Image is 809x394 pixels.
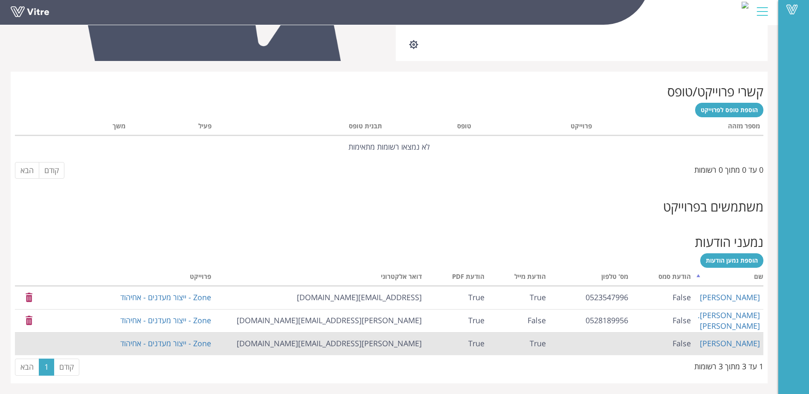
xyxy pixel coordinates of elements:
td: לא נמצאו רשומות מתאימות [15,136,763,159]
a: Zone - ייצור מעדנים - אחיהוד [120,315,211,325]
th: הודעת סמס [632,270,694,286]
td: [EMAIL_ADDRESS][DOMAIN_NAME] [215,286,426,309]
th: תבנית טופס [215,119,385,136]
th: פרוייקט [61,270,214,286]
td: False [488,309,549,332]
a: [PERSON_NAME] [700,338,760,348]
a: הבא [15,359,39,376]
span: הוספת נמען הודעות [706,256,758,264]
td: False [632,309,694,332]
h2: קשרי פרוייקט/טופס [15,84,763,98]
th: הודעת PDF [425,270,487,286]
h2: נמעני הודעות [15,235,763,249]
td: True [488,286,549,309]
a: הוספת טופס לפרוייקט [695,103,763,117]
td: False [632,332,694,355]
h2: משתמשים בפרוייקט [15,200,763,214]
td: True [488,332,549,355]
a: Zone - ייצור מעדנים - אחיהוד [120,338,211,348]
a: קודם [54,359,79,376]
td: True [425,309,487,332]
div: 1 עד 3 מתוך 3 רשומות [694,358,763,372]
td: [PERSON_NAME][EMAIL_ADDRESS][DOMAIN_NAME] [215,332,426,355]
td: 0528189956 [549,309,632,332]
th: פרוייקט [475,119,595,136]
th: שם: activate to sort column descending [694,270,763,286]
a: הבא [15,162,39,179]
th: מס' טלפון [549,270,632,286]
td: 0523547996 [549,286,632,309]
a: קודם [39,162,64,179]
td: False [632,286,694,309]
span: הוספת טופס לפרוייקט [701,106,758,114]
td: True [425,332,487,355]
th: דואר אלקטרוני [215,270,426,286]
a: Zone - ייצור מעדנים - אחיהוד [120,292,211,302]
a: הוספת נמען הודעות [700,253,763,268]
a: [PERSON_NAME] [700,292,760,302]
th: הודעת מייל [488,270,549,286]
a: 1 [39,359,54,376]
td: True [425,286,487,309]
th: פעיל [129,119,215,136]
a: [PERSON_NAME].[PERSON_NAME] [698,310,760,331]
th: מספר מזהה [595,119,763,136]
th: משך [44,119,129,136]
img: af1731f1-fc1c-47dd-8edd-e51c8153d184.png [742,2,748,9]
td: [PERSON_NAME][EMAIL_ADDRESS][DOMAIN_NAME] [215,309,426,332]
div: 0 עד 0 מתוך 0 רשומות [694,161,763,176]
th: טופס [386,119,475,136]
